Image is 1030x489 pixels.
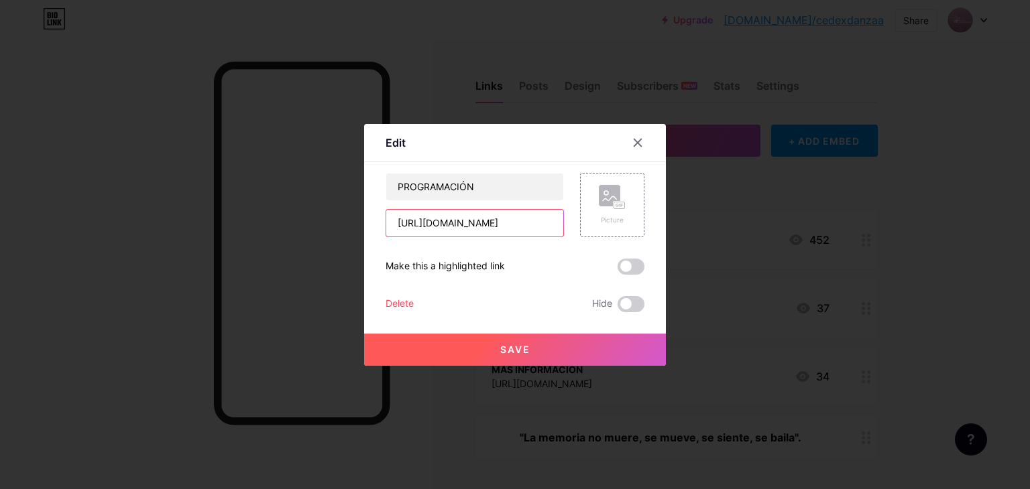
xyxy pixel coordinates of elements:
[386,210,563,236] input: URL
[386,135,406,151] div: Edit
[500,344,530,355] span: Save
[599,215,626,225] div: Picture
[364,334,666,366] button: Save
[386,173,563,200] input: Title
[592,296,612,312] span: Hide
[386,259,505,275] div: Make this a highlighted link
[386,296,414,312] div: Delete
